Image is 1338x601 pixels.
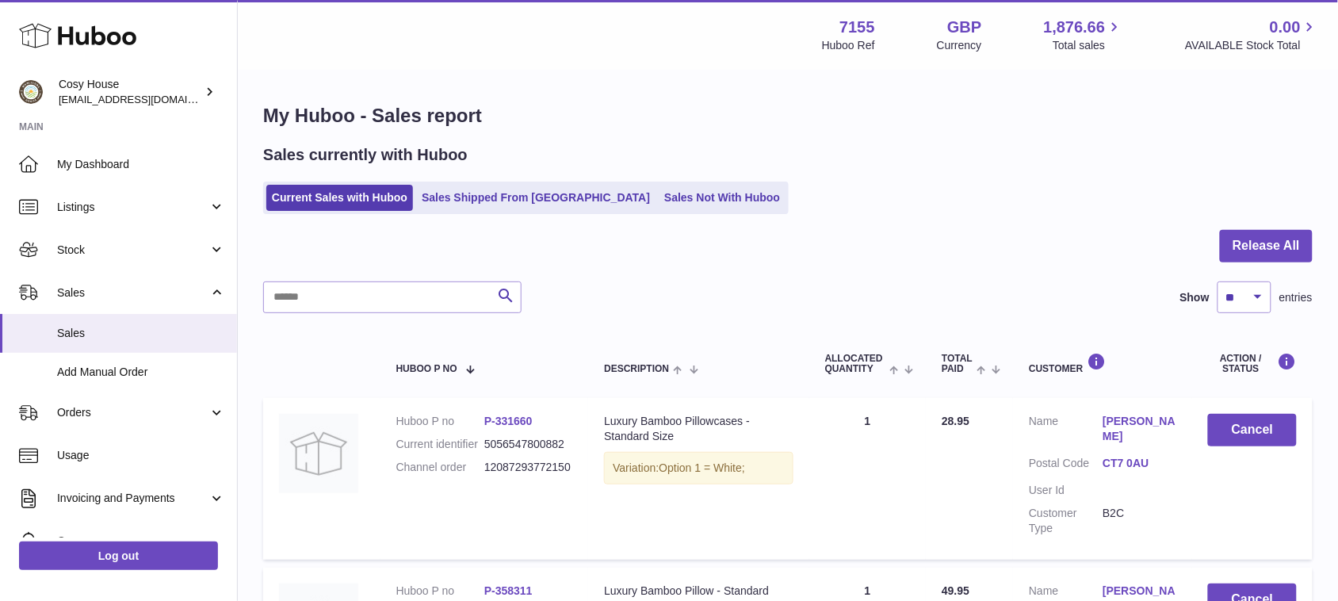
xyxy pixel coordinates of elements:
dt: Postal Code [1029,456,1103,475]
span: Usage [57,448,225,463]
dt: User Id [1029,483,1103,498]
h1: My Huboo - Sales report [263,103,1313,128]
dd: B2C [1103,506,1176,536]
a: Current Sales with Huboo [266,185,413,211]
span: 28.95 [942,415,969,427]
td: 1 [809,398,926,559]
span: Sales [57,285,208,300]
span: Total paid [942,354,973,374]
a: [PERSON_NAME] [1103,414,1176,444]
button: Cancel [1208,414,1297,446]
dd: 12087293772150 [484,460,572,475]
span: Option 1 = White; [659,461,745,474]
a: Sales Shipped From [GEOGRAPHIC_DATA] [416,185,656,211]
a: 0.00 AVAILABLE Stock Total [1185,17,1319,53]
span: Orders [57,405,208,420]
a: P-331660 [484,415,533,427]
span: [EMAIL_ADDRESS][DOMAIN_NAME] [59,93,233,105]
a: Sales Not With Huboo [659,185,786,211]
button: Release All [1220,230,1313,262]
dt: Customer Type [1029,506,1103,536]
span: Add Manual Order [57,365,225,380]
span: Invoicing and Payments [57,491,208,506]
span: 0.00 [1270,17,1301,38]
span: 1,876.66 [1044,17,1106,38]
span: entries [1279,290,1313,305]
strong: 7155 [839,17,875,38]
dt: Current identifier [396,437,484,452]
dd: 5056547800882 [484,437,572,452]
span: Cases [57,534,225,549]
div: Action / Status [1208,353,1297,374]
span: My Dashboard [57,157,225,172]
div: Luxury Bamboo Pillowcases - Standard Size [604,414,793,444]
a: 1,876.66 Total sales [1044,17,1124,53]
dt: Huboo P no [396,414,484,429]
img: no-photo.jpg [279,414,358,493]
span: Total sales [1053,38,1123,53]
div: Customer [1029,353,1176,374]
span: Huboo P no [396,364,457,374]
div: Cosy House [59,77,201,107]
a: CT7 0AU [1103,456,1176,471]
span: Listings [57,200,208,215]
div: Huboo Ref [822,38,875,53]
strong: GBP [947,17,981,38]
label: Show [1180,290,1210,305]
img: info@wholesomegoods.com [19,80,43,104]
a: Log out [19,542,218,570]
h2: Sales currently with Huboo [263,144,468,166]
span: ALLOCATED Quantity [825,354,885,374]
div: Currency [937,38,982,53]
dt: Name [1029,414,1103,448]
span: Sales [57,326,225,341]
span: 49.95 [942,584,969,597]
dt: Huboo P no [396,584,484,599]
a: P-358311 [484,584,533,597]
span: Description [604,364,669,374]
span: Stock [57,243,208,258]
dt: Channel order [396,460,484,475]
div: Variation: [604,452,793,484]
span: AVAILABLE Stock Total [1185,38,1319,53]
